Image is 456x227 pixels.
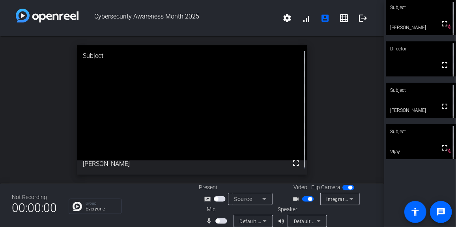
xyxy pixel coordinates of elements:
[199,205,278,214] div: Mic
[411,207,420,217] mat-icon: accessibility
[311,183,340,192] span: Flip Camera
[206,216,215,226] mat-icon: mic_none
[297,9,316,28] button: signal_cellular_alt
[86,207,118,211] p: Everyone
[199,183,278,192] div: Present
[293,183,307,192] span: Video
[386,124,456,139] div: Subject
[234,196,252,202] span: Source
[73,202,82,211] img: Chat Icon
[320,13,330,23] mat-icon: account_box
[77,45,307,67] div: Subject
[204,194,214,204] mat-icon: screen_share_outline
[278,216,287,226] mat-icon: volume_up
[16,9,78,22] img: white-gradient.svg
[78,9,278,28] span: Cybersecurity Awareness Month 2025
[440,143,449,153] mat-icon: fullscreen
[86,201,118,205] p: Group
[386,83,456,98] div: Subject
[240,218,357,224] span: Default - Headset (Jabra Evolve 65 SE) (Bluetooth)
[386,41,456,56] div: Director
[339,13,349,23] mat-icon: grid_on
[327,196,399,202] span: Integrated Camera (30c9:00c5)
[358,13,368,23] mat-icon: logout
[278,205,325,214] div: Speaker
[293,194,302,204] mat-icon: videocam_outline
[294,218,421,224] span: Default - Headphones (Jabra Evolve 65 SE) (Bluetooth)
[440,60,449,70] mat-icon: fullscreen
[291,158,301,168] mat-icon: fullscreen
[440,102,449,111] mat-icon: fullscreen
[12,193,57,201] div: Not Recording
[282,13,292,23] mat-icon: settings
[440,19,449,28] mat-icon: fullscreen
[12,198,57,218] span: 00:00:00
[436,207,446,217] mat-icon: message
